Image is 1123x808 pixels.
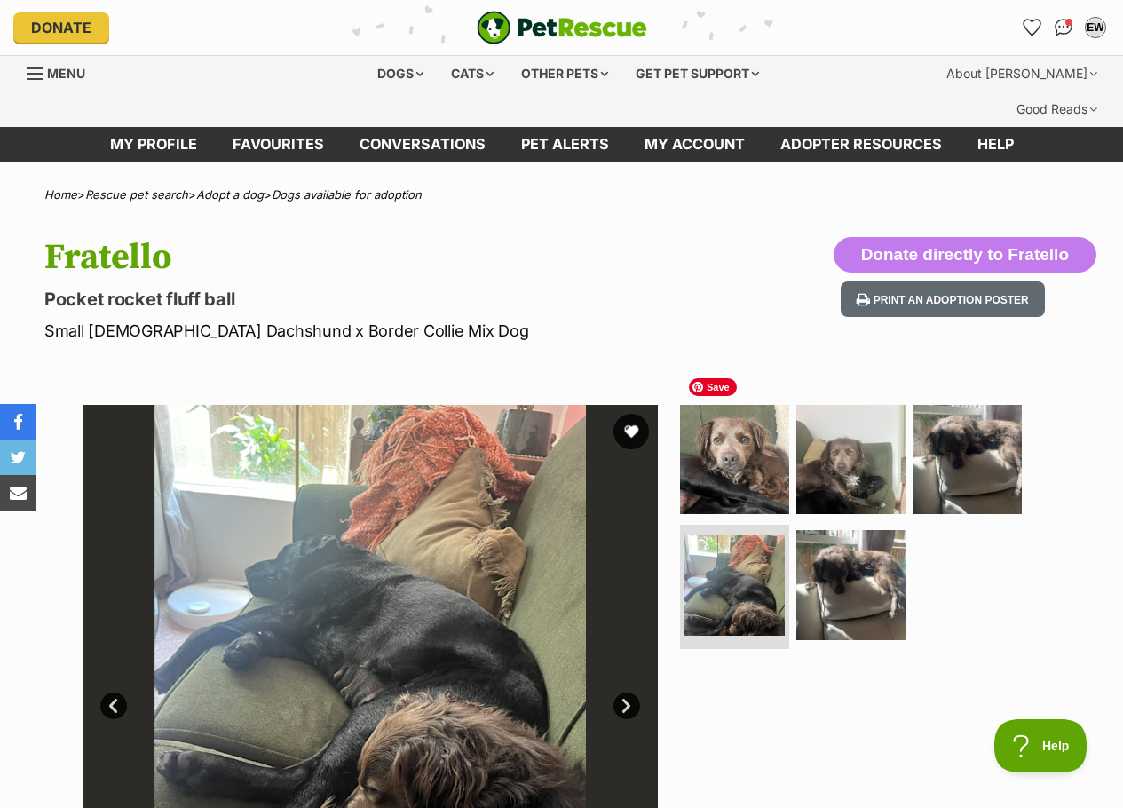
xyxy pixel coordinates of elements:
[796,405,906,514] img: Photo of Fratello
[47,66,85,81] span: Menu
[689,378,737,396] span: Save
[135,113,266,222] img: https://img.kwcdn.com/product/fancy/d1ace724-cf83-45ce-8a53-749f18c1f375.jpg?imageMogr2/strip/siz...
[834,237,1096,273] button: Donate directly to Fratello
[680,405,789,514] img: Photo of Fratello
[627,127,763,162] a: My account
[1017,13,1046,42] a: Favourites
[44,237,686,278] h1: Fratello
[365,56,436,91] div: Dogs
[796,530,906,639] img: Photo of Fratello
[763,127,960,162] a: Adopter resources
[477,11,647,44] a: PetRescue
[85,187,188,202] a: Rescue pet search
[342,127,503,162] a: conversations
[272,187,422,202] a: Dogs available for adoption
[503,127,627,162] a: Pet alerts
[934,56,1110,91] div: About [PERSON_NAME]
[1081,13,1110,42] button: My account
[1017,13,1110,42] ul: Account quick links
[13,12,109,43] a: Donate
[1004,91,1110,127] div: Good Reads
[215,127,342,162] a: Favourites
[196,187,264,202] a: Adopt a dog
[44,319,686,343] p: Small [DEMOGRAPHIC_DATA] Dachshund x Border Collie Mix Dog
[913,405,1022,514] img: Photo of Fratello
[477,11,647,44] img: logo-e224e6f780fb5917bec1dbf3a21bbac754714ae5b6737aabdf751b685950b380.svg
[613,693,640,719] a: Next
[841,281,1045,318] button: Print an adoption poster
[100,693,127,719] a: Prev
[994,719,1087,772] iframe: Help Scout Beacon - Open
[27,56,98,88] a: Menu
[44,187,77,202] a: Home
[44,287,686,312] p: Pocket rocket fluff ball
[1087,19,1104,36] div: EW
[1055,19,1073,36] img: chat-41dd97257d64d25036548639549fe6c8038ab92f7586957e7f3b1b290dea8141.svg
[92,127,215,162] a: My profile
[439,56,506,91] div: Cats
[623,56,771,91] div: Get pet support
[1049,13,1078,42] a: Conversations
[509,56,621,91] div: Other pets
[613,414,649,449] button: favourite
[684,535,785,635] img: Photo of Fratello
[960,127,1032,162] a: Help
